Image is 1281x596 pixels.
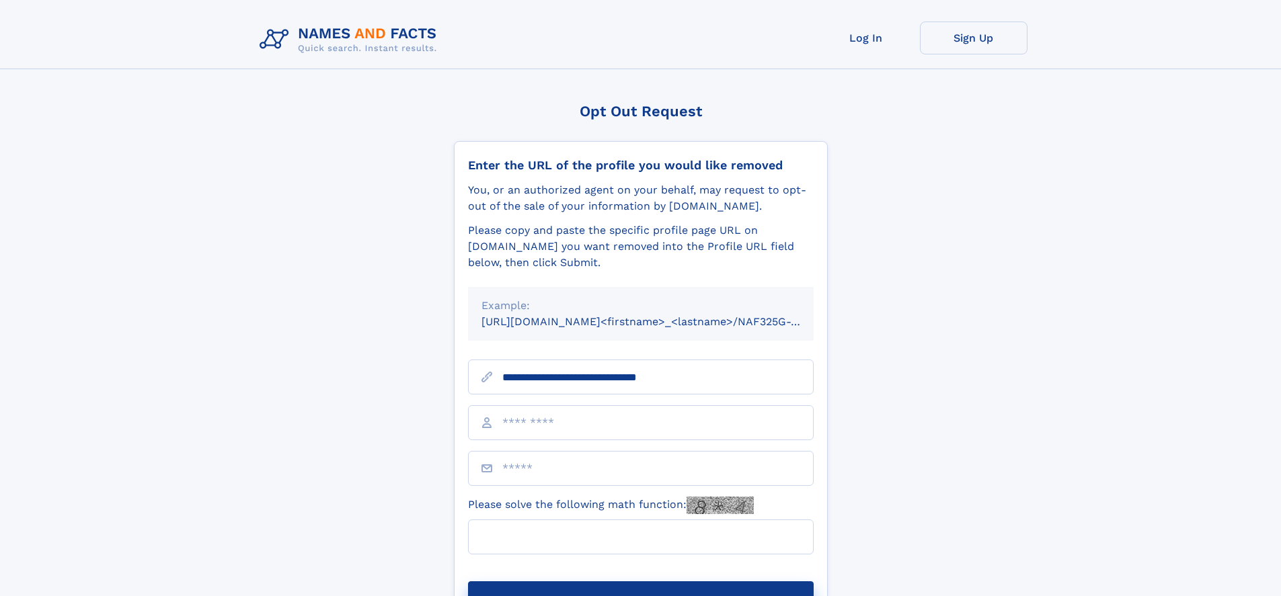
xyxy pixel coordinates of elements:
label: Please solve the following math function: [468,497,754,514]
small: [URL][DOMAIN_NAME]<firstname>_<lastname>/NAF325G-xxxxxxxx [481,315,839,328]
a: Log In [812,22,920,54]
div: Please copy and paste the specific profile page URL on [DOMAIN_NAME] you want removed into the Pr... [468,222,814,271]
img: Logo Names and Facts [254,22,448,58]
div: Opt Out Request [454,103,828,120]
div: Enter the URL of the profile you would like removed [468,158,814,173]
div: Example: [481,298,800,314]
div: You, or an authorized agent on your behalf, may request to opt-out of the sale of your informatio... [468,182,814,214]
a: Sign Up [920,22,1027,54]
